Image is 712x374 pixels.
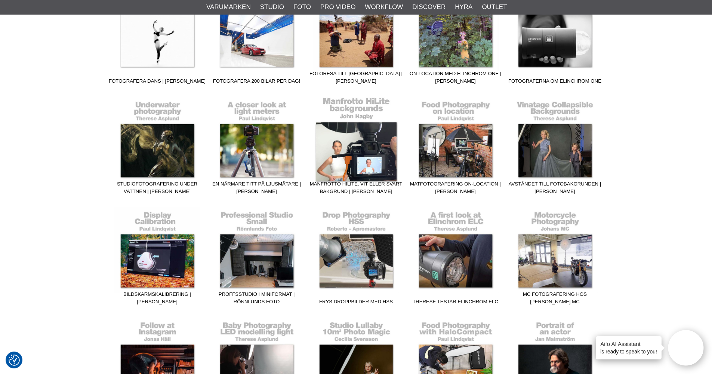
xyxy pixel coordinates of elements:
span: En närmare titt på ljusmätare | [PERSON_NAME] [207,180,306,198]
a: Avståndet till fotobakgrunden | [PERSON_NAME] [505,97,605,198]
span: Fotografera 200 bilar per dag! [207,77,306,88]
a: Studiofotografering under vattnen | [PERSON_NAME] [108,97,207,198]
span: Therese testar Elinchrom ELC [406,298,505,308]
a: Outlet [482,2,507,12]
span: MC Fotografering hos [PERSON_NAME] MC [505,291,605,308]
span: Studiofotografering under vattnen | [PERSON_NAME] [108,180,207,198]
a: Foto [293,2,311,12]
a: Therese testar Elinchrom ELC [406,207,505,308]
a: Hyra [455,2,472,12]
a: Frys droppbilder med HSS [306,207,406,308]
a: En närmare titt på ljusmätare | [PERSON_NAME] [207,97,306,198]
a: Studio [260,2,284,12]
a: Discover [412,2,446,12]
a: Proffsstudio i miniformat | Rönnlunds Foto [207,207,306,308]
a: Pro Video [320,2,355,12]
span: Frys droppbilder med HSS [306,298,406,308]
span: Matfotografering On-Location | [PERSON_NAME] [406,180,505,198]
h4: Aifo AI Assistant [600,340,657,348]
span: Bildskärmskalibrering | [PERSON_NAME] [108,291,207,308]
div: is ready to speak to you! [596,336,662,359]
a: MC Fotografering hos [PERSON_NAME] MC [505,207,605,308]
span: Fotografera dans | [PERSON_NAME] [108,77,207,88]
span: Proffsstudio i miniformat | Rönnlunds Foto [207,291,306,308]
span: Manfrotto HiLite, vit eller svart bakgrund | [PERSON_NAME] [306,180,406,198]
a: Bildskärmskalibrering | [PERSON_NAME] [108,207,207,308]
a: Workflow [365,2,403,12]
a: Varumärken [206,2,251,12]
span: Avståndet till fotobakgrunden | [PERSON_NAME] [505,180,605,198]
span: Fotoresa till [GEOGRAPHIC_DATA] | [PERSON_NAME] [306,70,406,88]
span: On-Location med Elinchrom ONE | [PERSON_NAME] [406,70,505,88]
span: Fotograferna om Elinchrom ONE [505,77,605,88]
img: Revisit consent button [9,355,20,366]
a: Manfrotto HiLite, vit eller svart bakgrund | [PERSON_NAME] [306,97,406,198]
a: Matfotografering On-Location | [PERSON_NAME] [406,97,505,198]
button: Samtyckesinställningar [9,353,20,367]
